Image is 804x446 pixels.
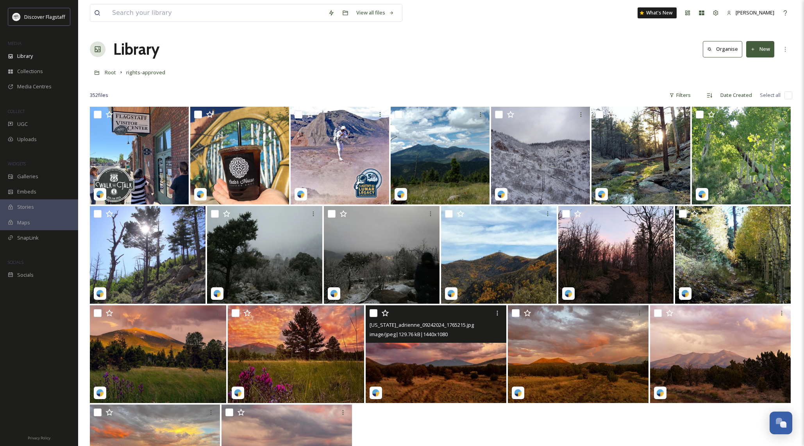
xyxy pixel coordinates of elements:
a: [PERSON_NAME] [723,5,778,20]
div: Filters [665,88,695,103]
a: Organise [703,41,746,57]
img: snapsea-logo.png [497,190,505,198]
img: ibeen1d_09242024_1765212.jpg [391,107,490,204]
img: ibeen1d_09242024_1765212.jpg [324,206,440,304]
span: Privacy Policy [28,435,50,441]
a: View all files [352,5,398,20]
span: Uploads [17,136,37,143]
img: ibeen1d_09242024_1765212.jpg [558,206,674,304]
span: [PERSON_NAME] [736,9,774,16]
span: SnapLink [17,234,39,242]
img: ibeen1d_09242024_1765212.jpg [692,107,791,204]
img: arizona_adrienne_09242024_1765215.jpg [508,305,649,403]
span: [US_STATE]_adrienne_09242024_1765215.jpg [370,321,474,328]
img: snapsea-logo.png [330,290,338,297]
img: snapsea-logo.png [96,290,104,297]
span: Maps [17,219,30,226]
a: Root [105,68,116,77]
a: What's New [638,7,677,18]
img: snapsea-logo.png [565,290,572,297]
img: snapsea-logo.png [234,389,242,397]
input: Search your library [108,4,324,21]
span: Embeds [17,188,36,195]
a: Library [113,38,159,61]
span: image/jpeg | 129.76 kB | 1440 x 1080 [370,331,448,338]
span: Galleries [17,173,38,180]
img: arizona_adrienne_09242024_1765215.jpg [366,305,506,403]
img: snapsea-logo.png [96,389,104,397]
span: 352 file s [90,91,108,99]
img: snapsea-logo.png [197,190,204,198]
img: snapsea-logo.png [213,290,221,297]
img: arizona_adrienne_09242024_1765345.jpg [90,305,226,403]
span: Select all [760,91,781,99]
img: DiscoverFlg_09072024_1641571.jpg [190,107,289,204]
img: snapsea-logo.png [681,290,689,297]
img: arizona_adrienne_09242024_1765215.jpg [650,305,791,403]
img: DiscoverFlg_09072024_1641571.jpg [291,107,389,204]
button: New [746,41,774,57]
span: Library [17,52,33,60]
img: snapsea-logo.png [96,190,104,198]
span: Collections [17,68,43,75]
img: ibeen1d_09242024_1765212.jpg [591,107,690,204]
img: Untitled%20design%20(1).png [13,13,20,21]
img: snapsea-logo.png [397,190,405,198]
img: snapsea-logo.png [372,389,380,397]
span: MEDIA [8,40,21,46]
img: ibeen1d_09242024_1765212.jpg [675,206,791,304]
img: snapsea-logo.png [514,389,522,397]
img: snapsea-logo.png [598,190,606,198]
span: COLLECT [8,108,25,114]
div: Date Created [716,88,756,103]
span: WIDGETS [8,161,26,167]
a: rights-approved [126,68,165,77]
span: Discover Flagstaff [24,13,65,20]
img: snapsea-logo.png [447,290,455,297]
img: snapsea-logo.png [297,190,305,198]
span: UGC [17,120,28,128]
img: ibeen1d_09242024_1765212.jpg [491,107,590,204]
img: arizona_adrienne_09242024_1765345.jpg [228,305,364,403]
button: Open Chat [770,412,792,434]
span: Stories [17,203,34,211]
img: snapsea-logo.png [656,389,664,397]
span: rights-approved [126,69,165,76]
span: Socials [17,271,34,279]
img: ibeen1d_09242024_1765212.jpg [90,206,205,304]
span: Root [105,69,116,76]
span: SOCIALS [8,259,23,265]
a: Privacy Policy [28,433,50,442]
img: ibeen1d_09242024_1765212.jpg [441,206,557,304]
img: snapsea-logo.png [698,190,706,198]
span: Media Centres [17,83,52,90]
img: ibeen1d_09242024_1765212.jpg [207,206,323,304]
button: Organise [703,41,742,57]
img: DiscoverFlg_09072024_1641571.jpg [90,107,189,204]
